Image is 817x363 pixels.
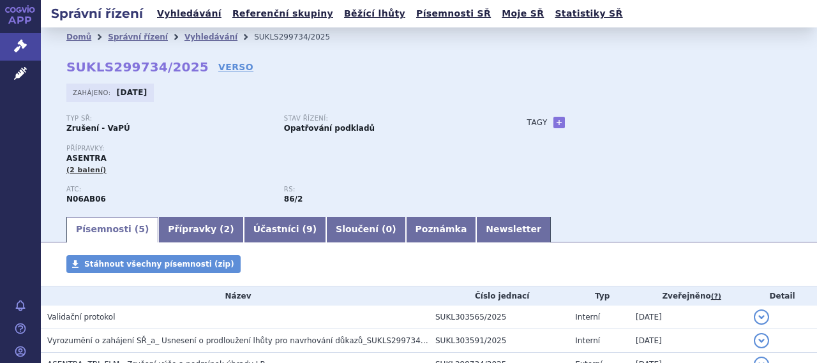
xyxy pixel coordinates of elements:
span: Stáhnout všechny písemnosti (zip) [84,260,234,269]
h2: Správní řízení [41,4,153,22]
strong: antidepresiva, selektivní inhibitory reuptake monoaminů působící na jeden transmiterový systém (S... [284,195,303,204]
a: Sloučení (0) [326,217,405,242]
span: (2 balení) [66,166,107,174]
a: Běžící lhůty [340,5,409,22]
a: Přípravky (2) [158,217,243,242]
a: Domů [66,33,91,41]
span: ASENTRA [66,154,107,163]
a: Správní řízení [108,33,168,41]
li: SUKLS299734/2025 [254,27,347,47]
button: detail [754,309,769,325]
p: Přípravky: [66,145,502,152]
p: Typ SŘ: [66,115,271,122]
a: Moje SŘ [498,5,548,22]
span: Interní [575,313,600,322]
a: Účastníci (9) [244,217,326,242]
p: Stav řízení: [284,115,489,122]
h3: Tagy [527,115,548,130]
a: + [553,117,565,128]
th: Zveřejněno [629,286,747,306]
strong: SUKLS299734/2025 [66,59,209,75]
span: Validační protokol [47,313,116,322]
a: Statistiky SŘ [551,5,626,22]
span: Vyrozumění o zahájení SŘ_a_ Usnesení o prodloužení lhůty pro navrhování důkazů_SUKLS299734_2025 [47,336,444,345]
span: 9 [306,224,313,234]
a: Písemnosti SŘ [412,5,495,22]
a: Stáhnout všechny písemnosti (zip) [66,255,241,273]
p: RS: [284,186,489,193]
a: Newsletter [476,217,551,242]
th: Detail [747,286,817,306]
abbr: (?) [711,292,721,301]
a: Poznámka [406,217,477,242]
strong: SERTRALIN [66,195,106,204]
a: Vyhledávání [184,33,237,41]
button: detail [754,333,769,348]
td: [DATE] [629,329,747,353]
a: Vyhledávání [153,5,225,22]
td: SUKL303565/2025 [429,306,569,329]
p: ATC: [66,186,271,193]
a: Písemnosti (5) [66,217,158,242]
span: 5 [139,224,145,234]
strong: Opatřování podkladů [284,124,375,133]
span: 0 [386,224,392,234]
span: Interní [575,336,600,345]
a: VERSO [218,61,253,73]
td: SUKL303591/2025 [429,329,569,353]
span: Zahájeno: [73,87,113,98]
strong: [DATE] [117,88,147,97]
td: [DATE] [629,306,747,329]
strong: Zrušení - VaPÚ [66,124,130,133]
span: 2 [224,224,230,234]
th: Typ [569,286,629,306]
a: Referenční skupiny [229,5,337,22]
th: Název [41,286,429,306]
th: Číslo jednací [429,286,569,306]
